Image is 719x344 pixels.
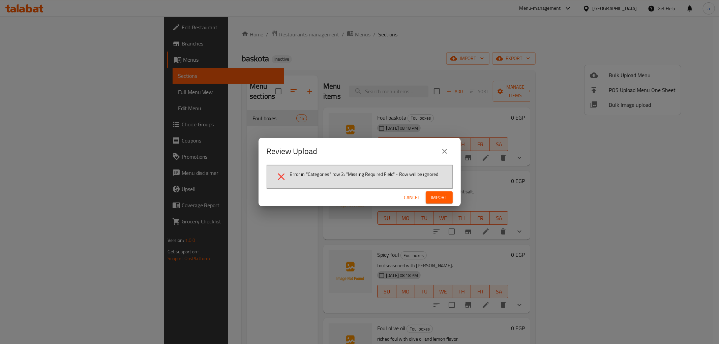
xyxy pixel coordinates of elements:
[267,146,318,157] h2: Review Upload
[404,193,420,202] span: Cancel
[426,191,453,204] button: Import
[401,191,423,204] button: Cancel
[431,193,447,202] span: Import
[437,143,453,159] button: close
[290,171,439,178] span: Error in "Categories" row 2: "Missing Required Field" - Row will be ignored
